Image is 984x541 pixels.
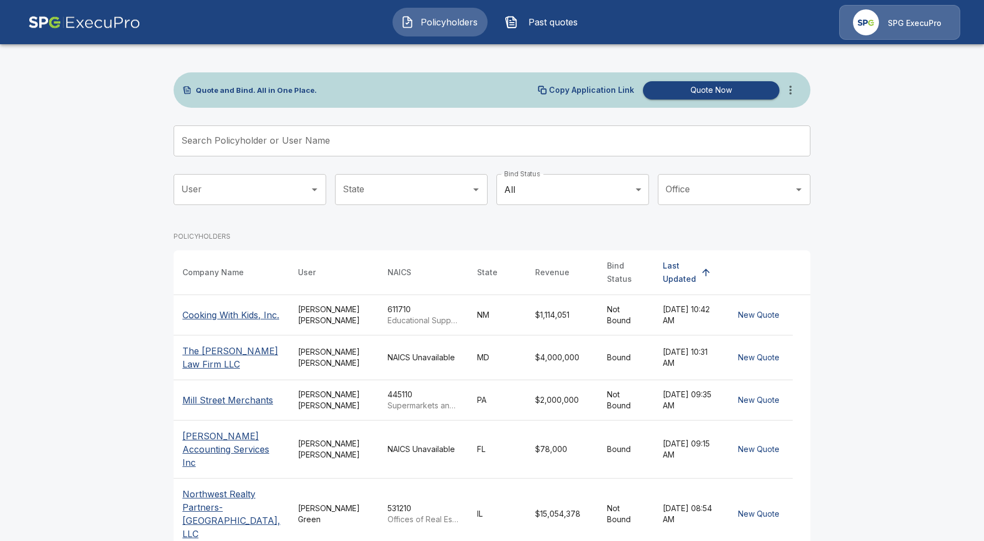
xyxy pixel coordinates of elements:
[418,15,479,29] span: Policyholders
[468,295,526,335] td: NM
[388,315,459,326] p: Educational Support Services
[388,503,459,525] div: 531210
[654,380,725,421] td: [DATE] 09:35 AM
[598,380,654,421] td: Not Bound
[401,15,414,29] img: Policyholders Icon
[791,182,807,197] button: Open
[182,487,280,540] p: Northwest Realty Partners-[GEOGRAPHIC_DATA], LLC
[468,421,526,479] td: FL
[28,5,140,40] img: AA Logo
[298,346,370,369] div: [PERSON_NAME] [PERSON_NAME]
[734,348,784,368] button: New Quote
[526,421,598,479] td: $78,000
[174,232,231,241] p: POLICYHOLDERS
[654,295,725,335] td: [DATE] 10:42 AM
[598,421,654,479] td: Bound
[298,304,370,326] div: [PERSON_NAME] [PERSON_NAME]
[392,8,488,36] button: Policyholders IconPolicyholders
[522,15,583,29] span: Past quotes
[779,79,802,101] button: more
[298,438,370,460] div: [PERSON_NAME] [PERSON_NAME]
[598,295,654,335] td: Not Bound
[496,174,649,205] div: All
[468,380,526,421] td: PA
[734,439,784,460] button: New Quote
[526,295,598,335] td: $1,114,051
[182,344,280,371] p: The [PERSON_NAME] Law Firm LLC
[654,335,725,380] td: [DATE] 10:31 AM
[734,390,784,411] button: New Quote
[468,335,526,380] td: MD
[638,81,779,99] a: Quote Now
[388,514,459,525] p: Offices of Real Estate Agents and Brokers
[654,421,725,479] td: [DATE] 09:15 AM
[468,182,484,197] button: Open
[526,335,598,380] td: $4,000,000
[379,335,468,380] td: NAICS Unavailable
[388,389,459,411] div: 445110
[388,400,459,411] p: Supermarkets and Other Grocery Retailers (except Convenience Retailers)
[643,81,779,99] button: Quote Now
[477,266,498,279] div: State
[307,182,322,197] button: Open
[734,504,784,524] button: New Quote
[663,259,696,286] div: Last Updated
[496,8,592,36] button: Past quotes IconPast quotes
[535,266,569,279] div: Revenue
[196,87,317,94] p: Quote and Bind. All in One Place.
[505,15,518,29] img: Past quotes Icon
[598,250,654,295] th: Bind Status
[182,393,273,407] p: Mill Street Merchants
[853,9,879,35] img: Agency Icon
[388,304,459,326] div: 611710
[182,308,279,322] p: Cooking With Kids, Inc.
[182,266,244,279] div: Company Name
[379,421,468,479] td: NAICS Unavailable
[526,380,598,421] td: $2,000,000
[298,266,316,279] div: User
[182,429,280,469] p: [PERSON_NAME] Accounting Services Inc
[734,305,784,325] button: New Quote
[549,86,634,94] p: Copy Application Link
[298,389,370,411] div: [PERSON_NAME] [PERSON_NAME]
[298,503,370,525] div: [PERSON_NAME] Green
[888,18,941,29] p: SPG ExecuPro
[598,335,654,380] td: Bound
[504,169,540,178] label: Bind Status
[388,266,411,279] div: NAICS
[839,5,960,40] a: Agency IconSPG ExecuPro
